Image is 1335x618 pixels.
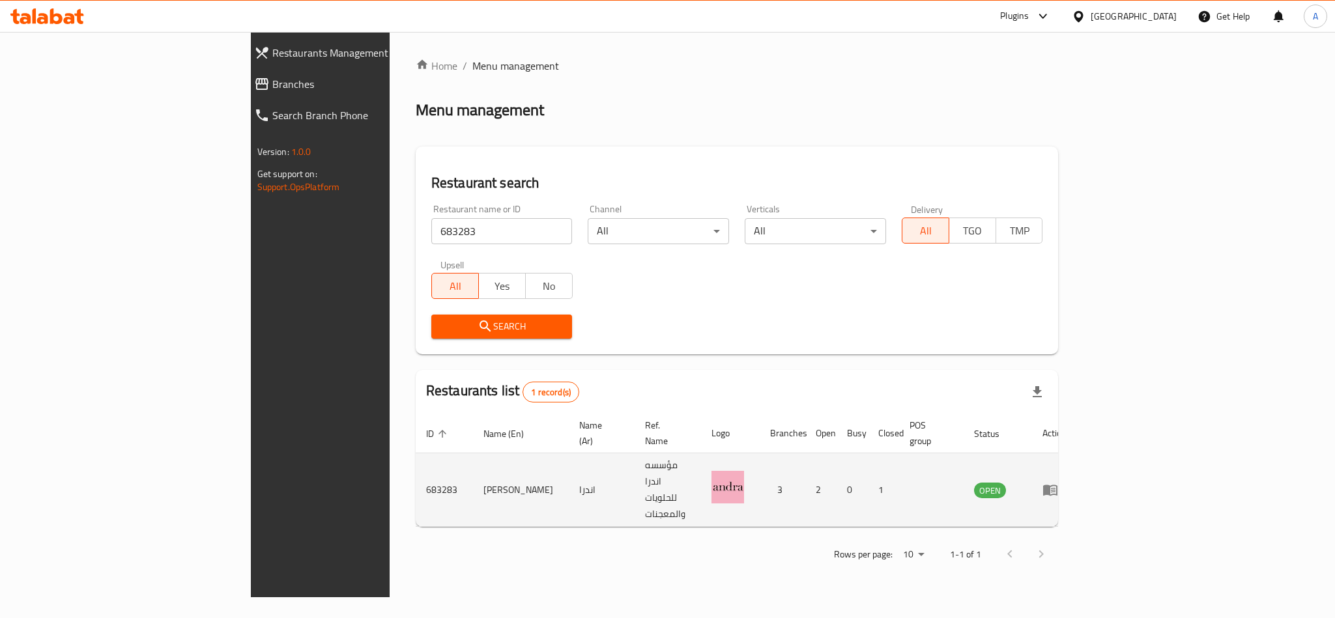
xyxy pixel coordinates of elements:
[996,218,1043,244] button: TMP
[523,386,579,399] span: 1 record(s)
[440,260,465,269] label: Upsell
[950,546,981,563] p: 1-1 of 1
[244,68,474,100] a: Branches
[805,414,837,453] th: Open
[525,273,573,299] button: No
[531,277,567,296] span: No
[955,221,991,240] span: TGO
[431,315,573,339] button: Search
[579,417,619,449] span: Name (Ar)
[1022,376,1053,408] div: Export file
[569,453,635,527] td: اندرا
[1091,9,1177,23] div: [GEOGRAPHIC_DATA]
[974,426,1016,442] span: Status
[745,218,886,244] div: All
[523,382,579,402] div: Total records count
[837,414,868,453] th: Busy
[711,471,744,503] img: Andra
[898,545,929,565] div: Rows per page:
[760,453,805,527] td: 3
[868,414,899,453] th: Closed
[837,453,868,527] td: 0
[426,426,451,442] span: ID
[805,453,837,527] td: 2
[257,165,317,182] span: Get support on:
[257,178,340,195] a: Support.OpsPlatform
[908,221,944,240] span: All
[483,426,541,442] span: Name (En)
[701,414,760,453] th: Logo
[911,204,943,214] label: Delivery
[484,277,521,296] span: Yes
[472,58,559,74] span: Menu management
[244,100,474,131] a: Search Branch Phone
[272,45,463,61] span: Restaurants Management
[416,414,1077,527] table: enhanced table
[291,143,311,160] span: 1.0.0
[416,100,544,120] h2: Menu management
[431,173,1043,193] h2: Restaurant search
[1313,9,1318,23] span: A
[635,453,701,527] td: مؤسسه اندرا للحلويات والمعجنات
[272,76,463,92] span: Branches
[1042,482,1067,498] div: Menu
[416,58,1059,74] nav: breadcrumb
[902,218,949,244] button: All
[257,143,289,160] span: Version:
[760,414,805,453] th: Branches
[588,218,729,244] div: All
[1001,221,1038,240] span: TMP
[244,37,474,68] a: Restaurants Management
[834,546,893,563] p: Rows per page:
[437,277,474,296] span: All
[974,483,1006,498] span: OPEN
[442,318,562,335] span: Search
[426,381,579,402] h2: Restaurants list
[645,417,685,449] span: Ref. Name
[1000,8,1029,24] div: Plugins
[949,218,996,244] button: TGO
[431,218,573,244] input: Search for restaurant name or ID..
[1032,414,1077,453] th: Action
[473,453,569,527] td: [PERSON_NAME]
[478,273,526,299] button: Yes
[272,107,463,123] span: Search Branch Phone
[431,273,479,299] button: All
[910,417,948,449] span: POS group
[868,453,899,527] td: 1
